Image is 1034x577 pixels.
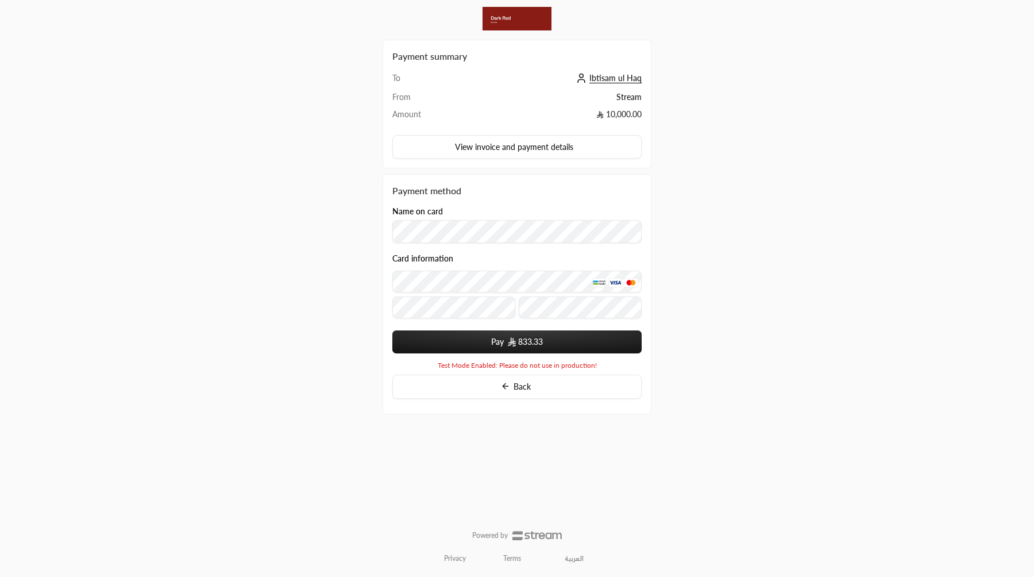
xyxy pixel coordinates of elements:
h2: Payment summary [392,49,642,63]
input: Credit Card [392,271,642,293]
input: CVC [519,297,642,318]
a: Terms [503,554,521,563]
label: Name on card [392,207,443,216]
span: Ibtisam ul Haq [589,73,642,83]
span: Back [514,382,531,391]
td: Stream [466,91,642,109]
button: Pay SAR833.33 [392,330,642,353]
a: Ibtisam ul Haq [573,73,642,83]
img: MADA [592,278,606,287]
div: Payment method [392,184,642,198]
input: Expiry date [392,297,515,318]
a: Privacy [444,554,466,563]
span: Test Mode Enabled: Please do not use in production! [438,361,597,370]
div: Name on card [392,207,642,243]
button: Back [392,375,642,399]
p: Powered by [472,531,508,540]
td: Amount [392,109,466,126]
img: Visa [608,278,622,287]
img: MasterCard [624,278,638,287]
legend: Card information [392,254,453,263]
img: SAR [508,337,516,347]
td: To [392,72,466,91]
span: 833.33 [518,336,543,348]
div: Card information [392,254,642,322]
td: 10,000.00 [466,109,642,126]
img: Company Logo [483,7,551,30]
td: From [392,91,466,109]
a: العربية [558,549,590,568]
button: View invoice and payment details [392,135,642,159]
